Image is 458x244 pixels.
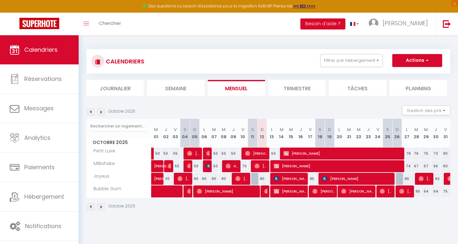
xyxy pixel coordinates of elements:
th: 09 [229,119,238,148]
abbr: J [434,127,437,133]
th: 16 [296,119,306,148]
div: 67 [421,160,431,172]
th: 03 [171,119,180,148]
abbr: S [386,127,389,133]
span: [PERSON_NAME][DEMOGRAPHIC_DATA] [206,160,209,172]
abbr: S [184,127,186,133]
span: [PERSON_NAME] [284,147,403,160]
span: [PERSON_NAME] [187,160,190,172]
abbr: S [318,127,321,133]
li: Planning [390,80,447,96]
a: >>> ICI <<<< [293,3,316,9]
span: [PERSON_NAME] & [PERSON_NAME] [177,172,190,185]
span: [PERSON_NAME] [312,185,335,197]
abbr: L [338,127,340,133]
span: Hd Hd [226,160,239,172]
th: 12 [257,119,267,148]
abbr: V [376,127,379,133]
li: Trimestre [268,80,326,96]
a: Chercher [94,13,126,35]
abbr: V [174,127,177,133]
li: Semaine [147,80,204,96]
div: 83 [431,173,441,185]
abbr: D [396,127,399,133]
img: Super Booking [19,18,59,29]
button: Actions [392,54,442,67]
th: 19 [325,119,335,148]
span: [PERSON_NAME] [168,160,171,172]
span: Bubble Gum [88,185,123,193]
span: Chercher [99,20,121,27]
div: 64 [421,185,431,197]
div: 73 [431,148,441,160]
th: 07 [209,119,219,148]
div: 50 [229,148,238,160]
abbr: M [414,127,418,133]
abbr: J [164,127,167,133]
abbr: V [444,127,447,133]
span: [PERSON_NAME] [254,160,267,172]
div: 66 [431,160,441,172]
th: 11 [248,119,257,148]
img: ... [369,18,378,28]
span: Milkshake [88,160,117,167]
abbr: D [261,127,264,133]
th: 30 [431,119,441,148]
span: [PERSON_NAME] [235,172,248,185]
span: [PERSON_NAME] [187,185,190,197]
div: 85 [306,173,315,185]
th: 21 [344,119,354,148]
input: Rechercher un logement... [90,120,148,132]
abbr: S [251,127,254,133]
span: Analytics [24,134,50,142]
span: Messages [24,104,54,112]
a: [PERSON_NAME] [151,160,161,172]
li: Mensuel [208,80,265,96]
th: 08 [219,119,229,148]
span: [PERSON_NAME] [380,185,393,197]
abbr: V [241,127,244,133]
a: [PERSON_NAME] [151,173,161,185]
div: 50 [161,148,171,160]
span: [PERSON_NAME] [274,185,306,197]
abbr: L [271,127,273,133]
button: Besoin d'aide ? [300,18,345,29]
span: Joyeux [88,173,112,180]
abbr: M [212,127,216,133]
th: 06 [199,119,209,148]
th: 20 [334,119,344,148]
th: 13 [267,119,277,148]
th: 15 [286,119,296,148]
li: Tâches [329,80,386,96]
abbr: M [222,127,226,133]
div: 64 [431,185,441,197]
abbr: L [203,127,205,133]
span: [PERSON_NAME] [322,172,393,185]
th: 22 [354,119,363,148]
abbr: M [347,127,351,133]
abbr: J [367,127,370,133]
div: 80 [199,173,209,185]
abbr: V [309,127,312,133]
li: Journalier [86,80,144,96]
th: 31 [441,119,450,148]
div: 55 [171,148,180,160]
span: [PERSON_NAME] [154,157,169,169]
span: [PERSON_NAME] [383,19,428,27]
button: Gestion des prix [402,105,450,115]
div: 50 [209,148,219,160]
span: [PERSON_NAME] [197,185,258,197]
span: [PERSON_NAME] [274,172,306,185]
img: logout [443,20,451,28]
abbr: J [299,127,302,133]
th: 29 [421,119,431,148]
div: 86 [402,173,412,185]
span: Octobre 2025 [87,138,151,147]
div: 50 [267,148,277,160]
abbr: M [289,127,293,133]
abbr: D [193,127,196,133]
div: 78 [402,148,412,160]
div: 75 [421,148,431,160]
abbr: D [328,127,331,133]
th: 18 [315,119,325,148]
